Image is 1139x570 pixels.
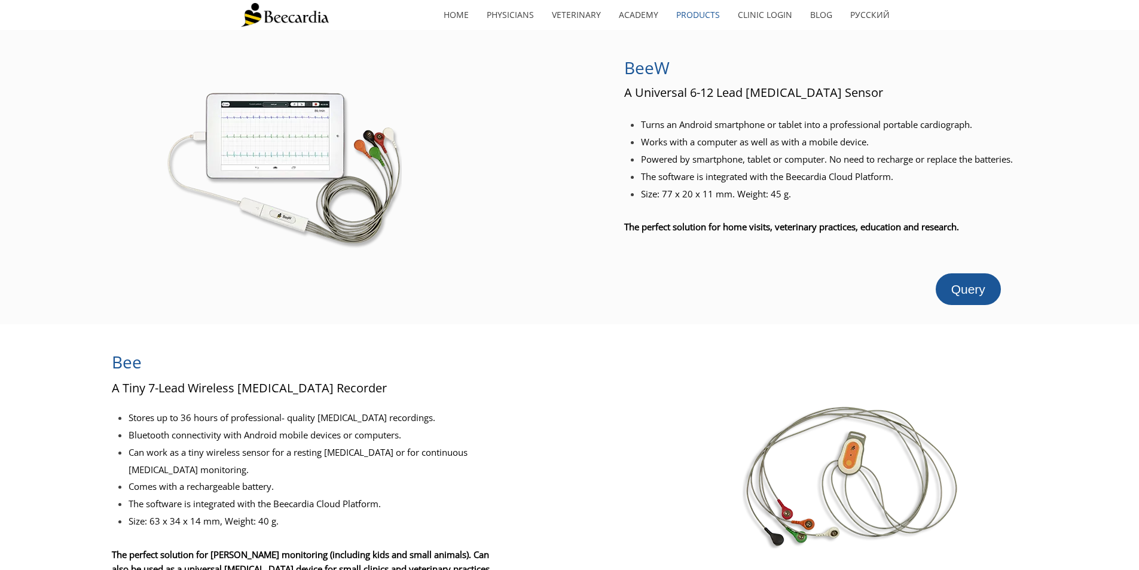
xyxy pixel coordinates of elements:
span: Can work as a tiny wireless sensor for a resting [MEDICAL_DATA] or for continuous [MEDICAL_DATA] ... [129,446,468,475]
a: Veterinary [543,1,610,29]
span: The software is integrated with the Beecardia Cloud Platform. [641,170,893,182]
span: Comes with a rechargeable battery. [129,480,274,492]
span: Bee [112,350,142,373]
span: The perfect solution for home visits, veterinary practices, education and research. [624,221,959,233]
span: A Universal 6-12 Lead [MEDICAL_DATA] Sensor [624,84,883,100]
span: Size: 63 x 34 x 14 mm, Weight: 40 g. [129,515,279,527]
span: The software is integrated with the Beecardia Cloud Platform. [129,498,381,510]
a: Query [936,273,1001,305]
img: Beecardia [241,3,329,27]
span: Bluetooth connectivity with Android mobile devices or computers. [129,429,401,441]
a: Physicians [478,1,543,29]
span: Turns an Android smartphone or tablet into a professional portable cardiograph. [641,118,972,130]
a: Blog [801,1,841,29]
a: Clinic Login [729,1,801,29]
span: Size: 77 x 20 x 11 mm. Weight: 45 g. [641,188,791,200]
span: Works with a computer as well as with a mobile device. [641,136,869,148]
a: Русский [841,1,899,29]
span: Powered by smartphone, tablet or computer. No need to recharge or replace the batteries. [641,153,1013,165]
span: Query [951,282,985,296]
span: A Tiny 7-Lead Wireless [MEDICAL_DATA] Recorder [112,380,387,396]
span: BeeW [624,56,670,79]
span: Stores up to 36 hours of professional- quality [MEDICAL_DATA] recordings. [129,412,435,423]
a: Products [667,1,729,29]
a: Academy [610,1,667,29]
a: home [435,1,478,29]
